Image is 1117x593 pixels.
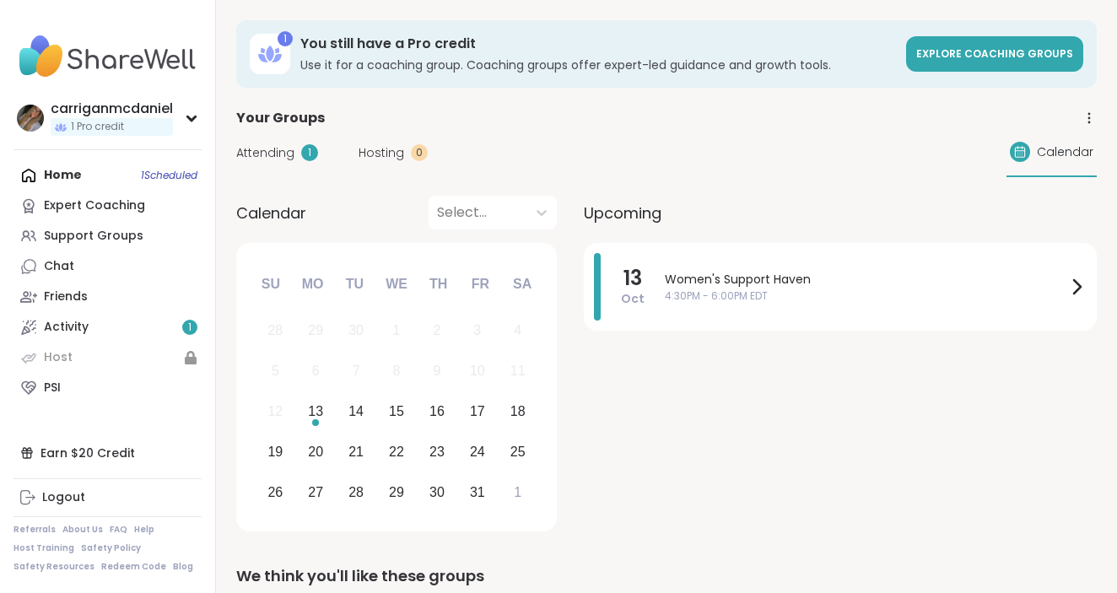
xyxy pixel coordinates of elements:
div: Not available Monday, September 29th, 2025 [298,313,334,349]
div: 9 [433,359,440,382]
div: Not available Tuesday, October 7th, 2025 [338,353,375,390]
div: 26 [267,481,283,504]
div: 28 [267,319,283,342]
div: 29 [389,481,404,504]
div: Host [44,349,73,366]
span: 13 [623,267,642,290]
a: Referrals [13,524,56,536]
span: Calendar [1037,143,1093,161]
div: 12 [267,400,283,423]
div: 30 [348,319,364,342]
div: 24 [470,440,485,463]
div: 20 [308,440,323,463]
div: Su [252,266,289,303]
div: 21 [348,440,364,463]
div: 10 [470,359,485,382]
div: Tu [336,266,373,303]
div: Choose Monday, October 20th, 2025 [298,434,334,470]
img: ShareWell Nav Logo [13,27,202,86]
div: 2 [433,319,440,342]
span: Attending [236,144,294,162]
div: 16 [429,400,445,423]
div: Chat [44,258,74,275]
img: carriganmcdaniel [17,105,44,132]
a: Expert Coaching [13,191,202,221]
div: Choose Sunday, October 26th, 2025 [257,474,294,510]
div: Not available Friday, October 3rd, 2025 [459,313,495,349]
div: month 2025-10 [255,310,537,512]
div: Support Groups [44,228,143,245]
a: Help [134,524,154,536]
span: 1 Pro credit [71,120,124,134]
div: We think you'll like these groups [236,564,1097,588]
div: Not available Sunday, September 28th, 2025 [257,313,294,349]
div: 13 [308,400,323,423]
div: Choose Wednesday, October 22nd, 2025 [379,434,415,470]
div: 14 [348,400,364,423]
div: Choose Friday, October 24th, 2025 [459,434,495,470]
a: About Us [62,524,103,536]
h3: Use it for a coaching group. Coaching groups offer expert-led guidance and growth tools. [300,57,896,73]
h3: You still have a Pro credit [300,35,896,53]
div: 3 [473,319,481,342]
div: Choose Sunday, October 19th, 2025 [257,434,294,470]
div: Friends [44,288,88,305]
div: We [378,266,415,303]
div: Choose Friday, October 17th, 2025 [459,394,495,430]
div: 18 [510,400,526,423]
div: 19 [267,440,283,463]
a: Friends [13,282,202,312]
div: 29 [308,319,323,342]
div: 4 [514,319,521,342]
div: 22 [389,440,404,463]
div: 8 [393,359,401,382]
div: Choose Thursday, October 23rd, 2025 [419,434,456,470]
div: PSI [44,380,61,396]
div: Sa [504,266,541,303]
a: Explore Coaching Groups [906,36,1083,72]
a: Support Groups [13,221,202,251]
div: 15 [389,400,404,423]
span: Explore Coaching Groups [916,46,1073,61]
div: 28 [348,481,364,504]
div: Choose Wednesday, October 29th, 2025 [379,474,415,510]
div: Fr [461,266,499,303]
div: 25 [510,440,526,463]
div: 1 [301,144,318,161]
div: Choose Saturday, October 25th, 2025 [499,434,536,470]
span: Upcoming [584,202,661,224]
div: Choose Tuesday, October 21st, 2025 [338,434,375,470]
div: carriganmcdaniel [51,100,173,118]
div: Not available Saturday, October 4th, 2025 [499,313,536,349]
div: 1 [514,481,521,504]
div: Choose Thursday, October 30th, 2025 [419,474,456,510]
a: Host [13,342,202,373]
div: 27 [308,481,323,504]
div: 5 [272,359,279,382]
a: Safety Resources [13,561,94,573]
div: Choose Thursday, October 16th, 2025 [419,394,456,430]
div: Choose Monday, October 13th, 2025 [298,394,334,430]
div: 17 [470,400,485,423]
span: Oct [621,290,645,307]
a: PSI [13,373,202,403]
div: Not available Sunday, October 5th, 2025 [257,353,294,390]
div: 7 [353,359,360,382]
div: Choose Monday, October 27th, 2025 [298,474,334,510]
div: Activity [44,319,89,336]
div: 11 [510,359,526,382]
span: Your Groups [236,108,325,128]
div: Not available Monday, October 6th, 2025 [298,353,334,390]
a: FAQ [110,524,127,536]
span: 1 [188,321,192,335]
div: 1 [278,31,293,46]
div: Choose Saturday, October 18th, 2025 [499,394,536,430]
a: Chat [13,251,202,282]
a: Logout [13,482,202,513]
div: Not available Wednesday, October 1st, 2025 [379,313,415,349]
div: Not available Wednesday, October 8th, 2025 [379,353,415,390]
div: Choose Saturday, November 1st, 2025 [499,474,536,510]
div: Not available Tuesday, September 30th, 2025 [338,313,375,349]
a: Safety Policy [81,542,141,554]
a: Blog [173,561,193,573]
